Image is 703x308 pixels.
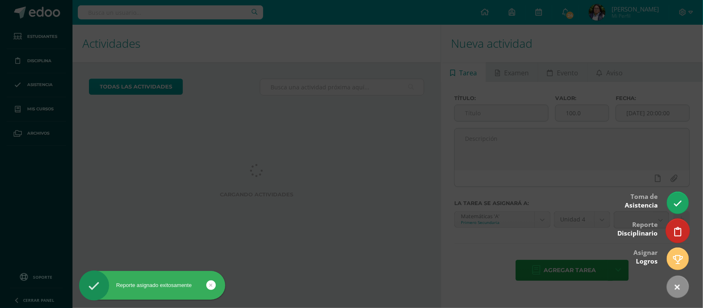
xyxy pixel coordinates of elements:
[625,187,658,214] div: Toma de
[617,229,658,238] span: Disciplinario
[625,201,658,210] span: Asistencia
[633,243,658,270] div: Asignar
[636,257,658,266] span: Logros
[617,215,658,242] div: Reporte
[79,282,225,289] div: Reporte asignado exitosamente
